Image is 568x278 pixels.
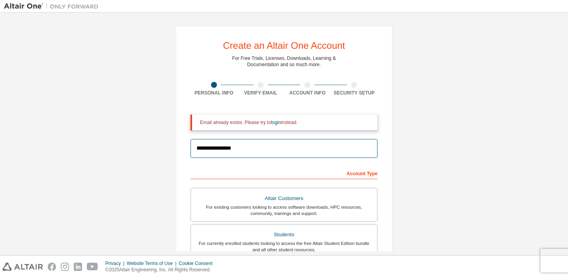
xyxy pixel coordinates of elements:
[284,90,331,96] div: Account Info
[271,120,281,125] a: login
[105,267,217,273] p: © 2025 Altair Engineering, Inc. All Rights Reserved.
[2,263,43,271] img: altair_logo.svg
[191,167,377,179] div: Account Type
[196,229,372,240] div: Students
[232,55,336,68] div: For Free Trials, Licenses, Downloads, Learning & Documentation and so much more.
[48,263,56,271] img: facebook.svg
[200,119,371,126] div: Email already exists. Please try to instead.
[223,41,345,50] div: Create an Altair One Account
[237,90,284,96] div: Verify Email
[61,263,69,271] img: instagram.svg
[87,263,98,271] img: youtube.svg
[179,260,217,267] div: Cookie Consent
[196,193,372,204] div: Altair Customers
[74,263,82,271] img: linkedin.svg
[127,260,179,267] div: Website Terms of Use
[105,260,127,267] div: Privacy
[196,240,372,253] div: For currently enrolled students looking to access the free Altair Student Edition bundle and all ...
[191,90,237,96] div: Personal Info
[331,90,378,96] div: Security Setup
[4,2,103,10] img: Altair One
[196,204,372,217] div: For existing customers looking to access software downloads, HPC resources, community, trainings ...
